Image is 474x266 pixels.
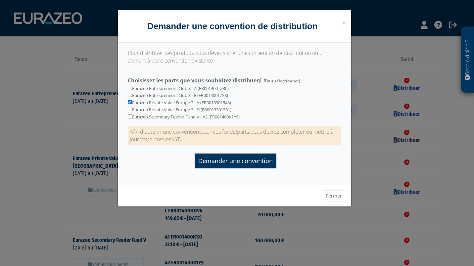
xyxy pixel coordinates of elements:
button: Fermer [322,190,346,201]
input: Demander une convention [195,154,276,168]
p: Besoin d'aide ? [464,30,471,90]
label: Choisissez les parts que vous souhaitez distribuer [123,74,346,84]
div: Eurazeo Entrepreneurs Club 3 - A (FR001400TZR0) Eurazeo Entrepreneurs Club 3 - E (FR001400TZS8) E... [123,74,346,120]
span: ( Tout sélectionner) [259,78,300,84]
p: Pour distribuer ces produits, vous devez signer une convention de distribution ou un avenant à vo... [128,49,341,65]
span: × [342,18,346,27]
p: Afin d'obtenir une convention pour ces fonds/parts, vous devrez compléter ou mettre à jour votre ... [128,126,341,145]
h4: Demander une convention de distribution [123,20,346,32]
